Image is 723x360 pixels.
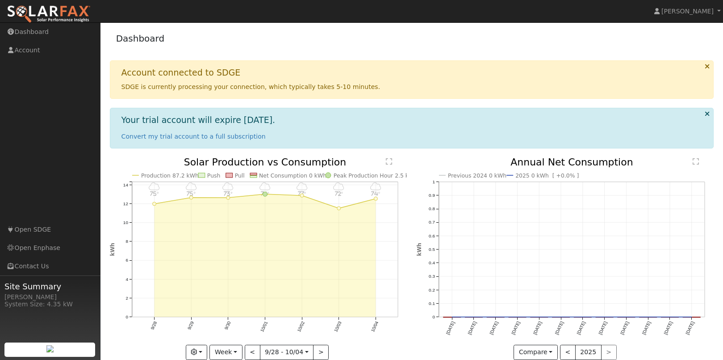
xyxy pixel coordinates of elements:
[121,83,380,90] span: SDGE is currently processing your connection, which typically takes 5-10 minutes.
[46,345,54,352] img: retrieve
[661,8,714,15] span: [PERSON_NAME]
[116,33,165,44] a: Dashboard
[4,280,96,292] span: Site Summary
[121,68,241,78] h1: Account connected to SDGE
[121,115,276,125] h1: Your trial account will expire [DATE].
[7,5,91,24] img: SolarFax
[4,292,96,302] div: [PERSON_NAME]
[121,133,266,140] a: Convert my trial account to a full subscription
[4,300,96,309] div: System Size: 4.35 kW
